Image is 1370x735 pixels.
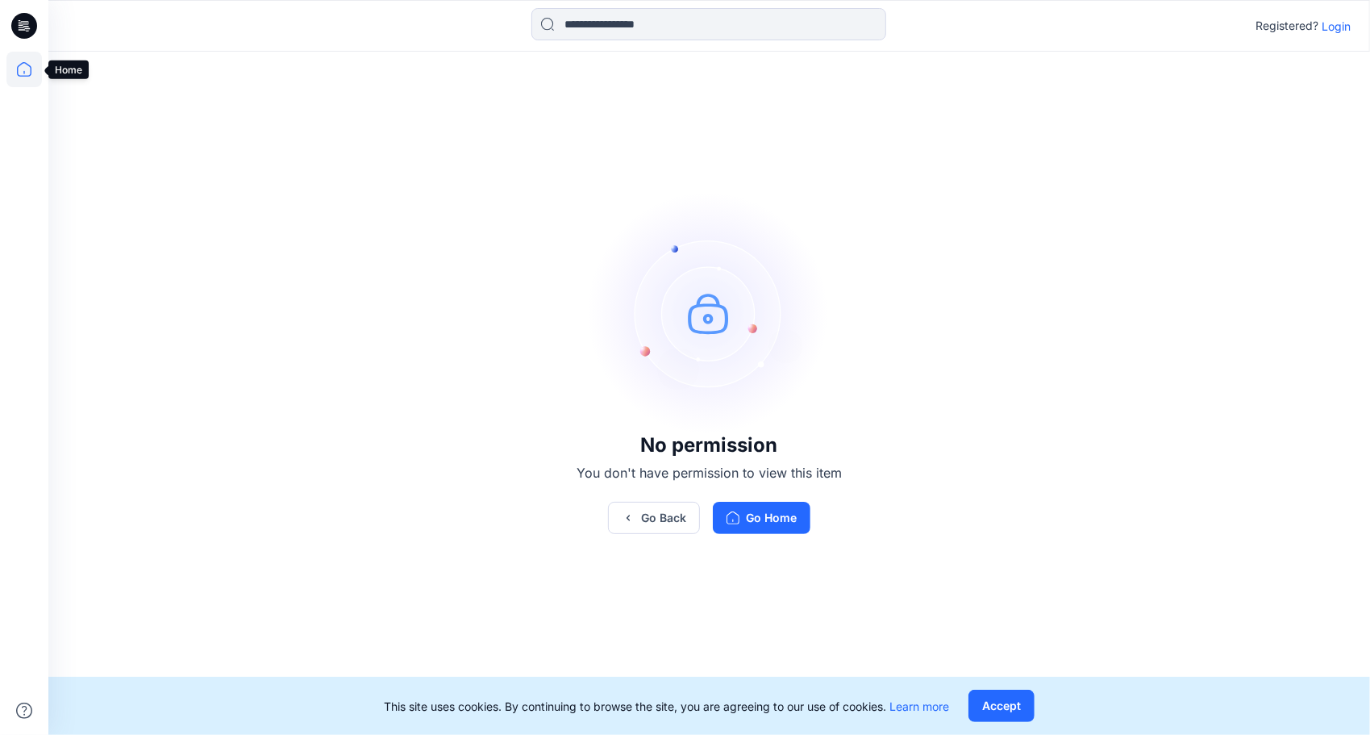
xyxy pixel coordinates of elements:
p: Login [1322,18,1351,35]
p: This site uses cookies. By continuing to browse the site, you are agreeing to our use of cookies. [384,698,949,715]
img: no-perm.svg [589,192,831,434]
h3: No permission [577,434,842,457]
button: Go Home [713,502,810,534]
button: Go Back [608,502,700,534]
p: You don't have permission to view this item [577,463,842,482]
a: Learn more [889,700,949,713]
button: Accept [968,690,1035,722]
p: Registered? [1255,16,1318,35]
